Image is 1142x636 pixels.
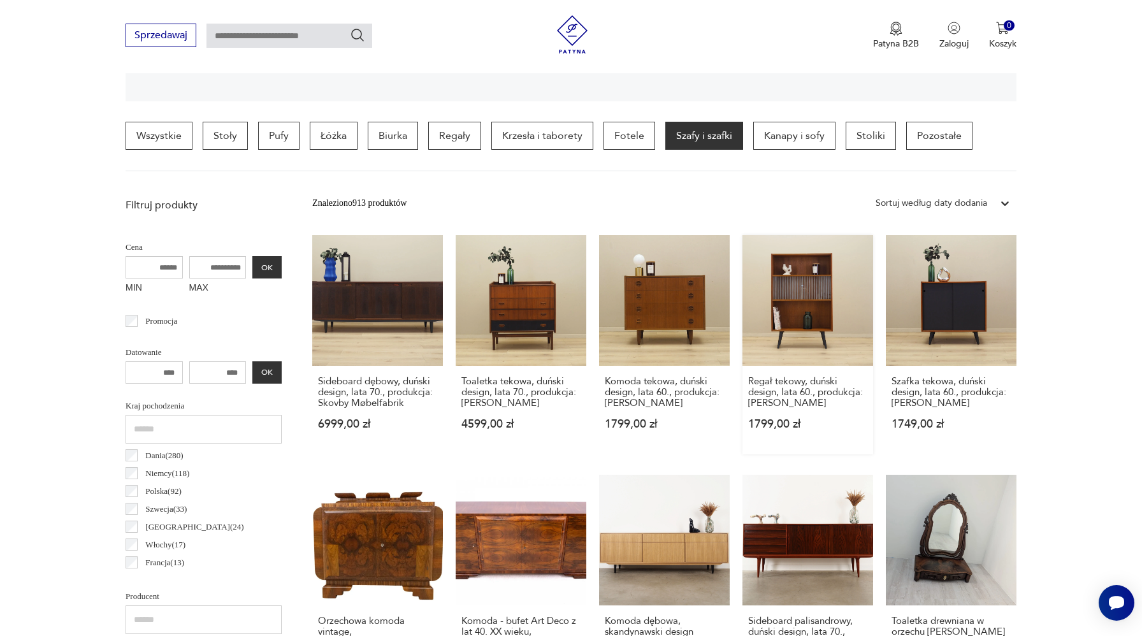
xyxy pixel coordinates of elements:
[939,38,969,50] p: Zaloguj
[145,449,183,463] p: Dania ( 280 )
[145,484,181,498] p: Polska ( 92 )
[428,122,481,150] a: Regały
[873,38,919,50] p: Patyna B2B
[145,520,243,534] p: [GEOGRAPHIC_DATA] ( 24 )
[145,574,192,588] p: Norwegia ( 12 )
[742,235,873,454] a: Regał tekowy, duński design, lata 60., produkcja: DaniaRegał tekowy, duński design, lata 60., pro...
[126,589,282,603] p: Producent
[996,22,1009,34] img: Ikona koszyka
[145,466,189,481] p: Niemcy ( 118 )
[665,122,743,150] a: Szafy i szafki
[846,122,896,150] a: Stoliki
[748,419,867,430] p: 1799,00 zł
[318,376,437,408] h3: Sideboard dębowy, duński design, lata 70., produkcja: Skovby Møbelfabrik
[873,22,919,50] a: Ikona medaluPatyna B2B
[753,122,835,150] a: Kanapy i sofy
[126,278,183,299] label: MIN
[604,122,655,150] a: Fotele
[605,419,724,430] p: 1799,00 zł
[252,361,282,384] button: OK
[145,314,177,328] p: Promocja
[318,419,437,430] p: 6999,00 zł
[553,15,591,54] img: Patyna - sklep z meblami i dekoracjami vintage
[873,22,919,50] button: Patyna B2B
[126,240,282,254] p: Cena
[491,122,593,150] a: Krzesła i taborety
[886,235,1016,454] a: Szafka tekowa, duński design, lata 60., produkcja: DaniaSzafka tekowa, duński design, lata 60., p...
[126,122,192,150] a: Wszystkie
[126,24,196,47] button: Sprzedawaj
[461,376,581,408] h3: Toaletka tekowa, duński design, lata 70., produkcja: [PERSON_NAME]
[876,196,987,210] div: Sortuj według daty dodania
[989,38,1016,50] p: Koszyk
[310,122,358,150] a: Łóżka
[252,256,282,278] button: OK
[145,556,184,570] p: Francja ( 13 )
[126,345,282,359] p: Datowanie
[126,32,196,41] a: Sprzedawaj
[203,122,248,150] a: Stoły
[948,22,960,34] img: Ikonka użytkownika
[892,419,1011,430] p: 1749,00 zł
[892,376,1011,408] h3: Szafka tekowa, duński design, lata 60., produkcja: [PERSON_NAME]
[1004,20,1015,31] div: 0
[599,235,730,454] a: Komoda tekowa, duński design, lata 60., produkcja: DaniaKomoda tekowa, duński design, lata 60., p...
[939,22,969,50] button: Zaloguj
[189,278,247,299] label: MAX
[312,196,407,210] div: Znaleziono 913 produktów
[1099,585,1134,621] iframe: Smartsupp widget button
[350,27,365,43] button: Szukaj
[748,376,867,408] h3: Regał tekowy, duński design, lata 60., produkcja: [PERSON_NAME]
[312,235,443,454] a: Sideboard dębowy, duński design, lata 70., produkcja: Skovby MøbelfabrikSideboard dębowy, duński ...
[368,122,418,150] a: Biurka
[989,22,1016,50] button: 0Koszyk
[890,22,902,36] img: Ikona medalu
[145,502,187,516] p: Szwecja ( 33 )
[461,419,581,430] p: 4599,00 zł
[906,122,972,150] a: Pozostałe
[258,122,300,150] a: Pufy
[126,399,282,413] p: Kraj pochodzenia
[605,376,724,408] h3: Komoda tekowa, duński design, lata 60., produkcja: [PERSON_NAME]
[126,198,282,212] p: Filtruj produkty
[145,538,185,552] p: Włochy ( 17 )
[456,235,586,454] a: Toaletka tekowa, duński design, lata 70., produkcja: DaniaToaletka tekowa, duński design, lata 70...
